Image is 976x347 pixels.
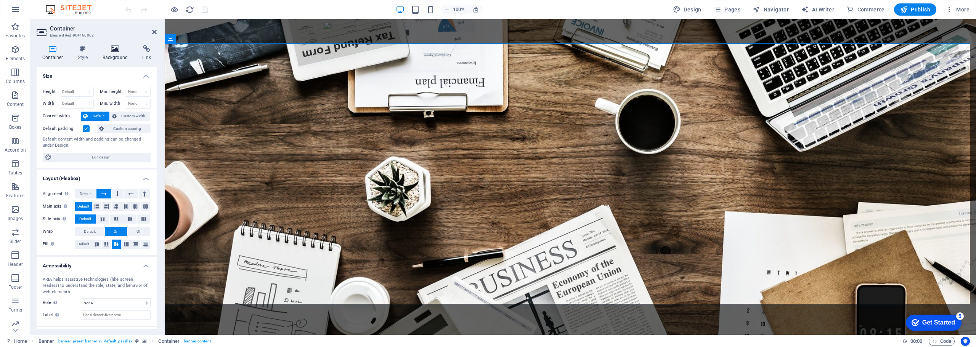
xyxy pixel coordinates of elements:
[900,6,930,13] span: Publish
[77,240,89,249] span: Default
[114,227,119,236] span: On
[185,5,194,14] i: Reload page
[798,3,837,16] button: AI Writer
[50,32,141,39] h3: Element #ed-904160002
[453,5,465,14] h6: 100%
[80,189,91,198] span: Default
[100,101,126,106] label: Min. width
[79,214,91,224] span: Default
[100,90,126,94] label: Min. height
[43,214,75,224] label: Side axis
[43,90,60,94] label: Height
[8,216,23,222] p: Images
[801,6,834,13] span: AI Writer
[81,112,109,121] button: Default
[846,6,885,13] span: Commerce
[81,310,151,320] input: Use a descriptive name
[72,45,97,61] h4: Style
[39,337,55,346] span: Click to select. Double-click to edit
[6,56,25,62] p: Elements
[136,45,157,61] h4: Link
[97,45,137,61] h4: Background
[670,3,705,16] button: Design
[5,33,25,39] p: Favorites
[37,67,157,81] h4: Size
[50,25,157,32] h2: Container
[673,6,701,13] span: Design
[6,337,27,346] a: Click to cancel selection. Double-click to open Pages
[22,8,55,15] div: Get Started
[472,6,479,13] i: On resize automatically adjust zoom level to fit chosen device.
[75,202,92,211] button: Default
[902,337,923,346] h6: Session time
[916,338,917,344] span: :
[90,112,107,121] span: Default
[942,3,973,16] button: More
[57,337,132,346] span: . banner .preset-banner-v3-default .parallax
[6,4,62,20] div: Get Started 5 items remaining, 0% complete
[750,3,792,16] button: Navigator
[945,6,970,13] span: More
[185,5,194,14] button: reload
[170,5,179,14] button: Click here to leave preview mode and continue editing
[75,214,96,224] button: Default
[39,337,211,346] nav: breadcrumb
[77,202,89,211] span: Default
[37,45,72,61] h4: Container
[910,337,922,346] span: 00 00
[43,112,81,121] label: Content width
[10,238,21,245] p: Slider
[43,298,59,307] span: Role
[670,3,705,16] div: Design (Ctrl+Alt+Y)
[932,337,951,346] span: Code
[43,136,151,149] div: Default content width and padding can be changed under Design.
[75,240,92,249] button: Default
[8,284,22,290] p: Footer
[43,189,75,198] label: Alignment
[84,227,96,236] span: Default
[43,310,81,320] label: Label
[43,101,60,106] label: Width
[119,112,148,121] span: Custom width
[43,227,75,236] label: Wrap
[158,337,180,346] span: Click to select. Double-click to edit
[9,124,22,130] p: Boxes
[43,202,75,211] label: Main axis
[43,277,151,296] div: ARIA helps assistive technologies (like screen readers) to understand the role, state, and behavi...
[135,339,139,343] i: This element is a customizable preset
[714,6,740,13] span: Pages
[37,170,157,183] h4: Layout (Flexbox)
[43,240,75,249] label: Fill
[56,2,64,9] div: 5
[8,307,22,313] p: Forms
[7,101,24,107] p: Content
[5,147,26,153] p: Accordion
[37,327,157,341] h4: Shape Dividers
[54,153,148,162] span: Edit design
[753,6,789,13] span: Navigator
[929,337,955,346] button: Code
[8,261,23,267] p: Header
[105,227,127,236] button: On
[44,5,101,14] img: Editor Logo
[142,339,146,343] i: This element contains a background
[128,227,150,236] button: Off
[441,5,468,14] button: 100%
[8,170,22,176] p: Tables
[37,257,157,270] h4: Accessibility
[6,78,25,85] p: Columns
[75,189,96,198] button: Default
[75,227,104,236] button: Default
[43,153,151,162] button: Edit design
[136,227,141,236] span: Off
[894,3,936,16] button: Publish
[43,124,83,133] label: Default padding
[183,337,210,346] span: . banner-content
[711,3,743,16] button: Pages
[843,3,888,16] button: Commerce
[110,112,151,121] button: Custom width
[961,337,970,346] button: Usercentrics
[6,193,24,199] p: Features
[106,124,148,133] span: Custom spacing
[97,124,151,133] button: Custom spacing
